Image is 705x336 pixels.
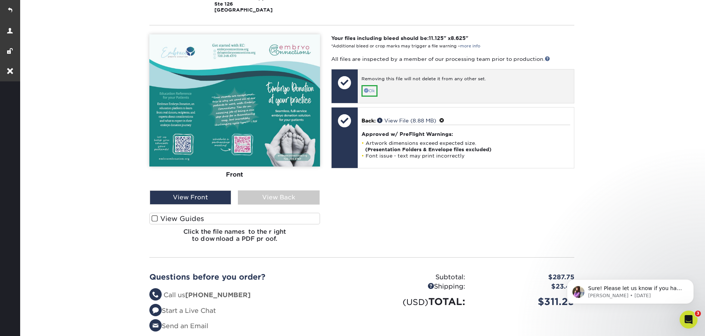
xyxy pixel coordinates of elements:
div: TOTAL: [362,295,471,309]
span: 3 [695,311,701,317]
a: more info [460,44,480,49]
div: $23.48 [471,282,580,292]
div: Subtotal: [362,273,471,282]
a: View File (8.88 MB) [377,118,436,124]
h2: Questions before you order? [149,273,356,281]
a: Ok [361,85,378,97]
span: Back: [361,118,376,124]
h4: Approved w/ PreFlight Warnings: [361,131,570,137]
a: Send an Email [149,322,208,330]
iframe: Intercom notifications message [556,264,705,316]
div: Shipping: [362,282,471,292]
div: $311.23 [471,295,580,309]
li: Call us [149,290,356,300]
div: View Front [150,190,231,205]
span: 8.625 [451,35,466,41]
div: View Back [238,190,319,205]
strong: (Presentation Folders & Envelope files excluded) [365,147,491,152]
div: $287.75 [471,273,580,282]
iframe: Intercom live chat [680,311,698,329]
span: 11.125 [429,35,444,41]
div: Removing this file will not delete it from any other set. [361,76,570,85]
p: All files are inspected by a member of our processing team prior to production. [331,55,574,63]
li: Font issue - text may print incorrectly [361,153,570,159]
label: View Guides [149,213,320,224]
a: Start a Live Chat [149,307,216,314]
strong: [PHONE_NUMBER] [185,291,251,299]
h6: Click the file names to the right to download a PDF proof. [149,228,320,248]
div: Front [149,167,320,183]
strong: Your files including bleed should be: " x " [331,35,468,41]
small: (USD) [403,297,428,307]
small: *Additional bleed or crop marks may trigger a file warning – [331,44,480,49]
li: Artwork dimensions exceed expected size. [361,140,570,153]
